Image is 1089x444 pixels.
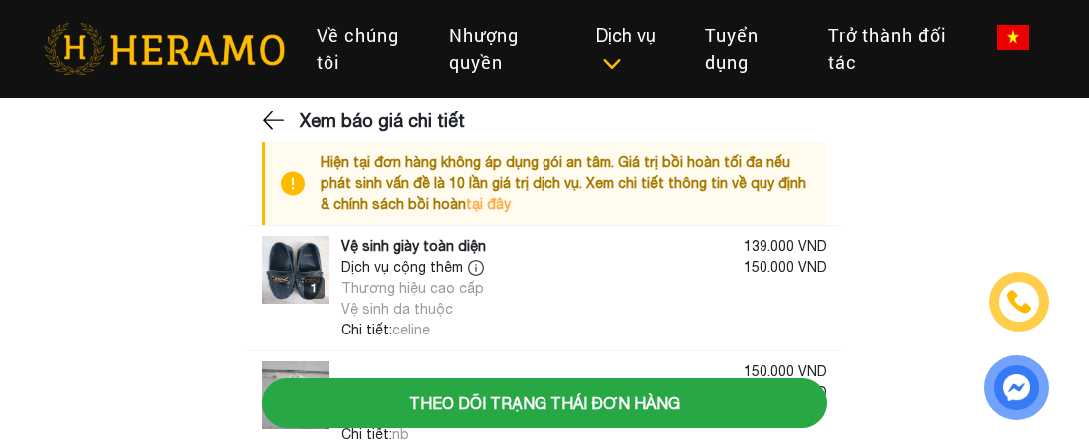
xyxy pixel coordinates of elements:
[262,236,329,304] img: logo
[466,196,511,212] a: tại đây
[300,97,465,146] h3: Xem báo giá chi tiết
[689,14,812,84] a: Tuyển dụng
[341,322,392,337] span: Chi tiết:
[997,25,1029,50] img: vn-flag.png
[341,236,486,257] div: Vệ sinh giày toàn diện
[744,361,827,382] div: 150.000 VND
[262,378,827,428] button: Theo dõi trạng thái đơn hàng
[744,257,827,320] div: 150.000 VND
[262,106,288,135] img: back
[341,278,489,299] div: Thương hiệu cao cấp
[44,23,285,75] img: heramo-logo.png
[468,260,484,276] img: info
[596,22,673,76] div: Dịch vụ
[744,236,827,257] div: 139.000 VND
[812,14,981,84] a: Trở thành đối tác
[262,361,329,429] img: logo
[1007,290,1031,314] img: phone-icon
[601,54,622,74] img: subToggleIcon
[392,322,430,337] span: celine
[433,14,580,84] a: Nhượng quyền
[341,257,489,278] div: Dịch vụ cộng thêm
[281,152,321,215] img: info
[992,275,1046,329] a: phone-icon
[321,154,806,212] span: Hiện tại đơn hàng không áp dụng gói an tâm. Giá trị bồi hoàn tối đa nếu phát sinh vấn đề là 10 lầ...
[304,277,325,299] div: 1
[341,299,489,320] div: Vệ sinh da thuộc
[301,14,433,84] a: Về chúng tôi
